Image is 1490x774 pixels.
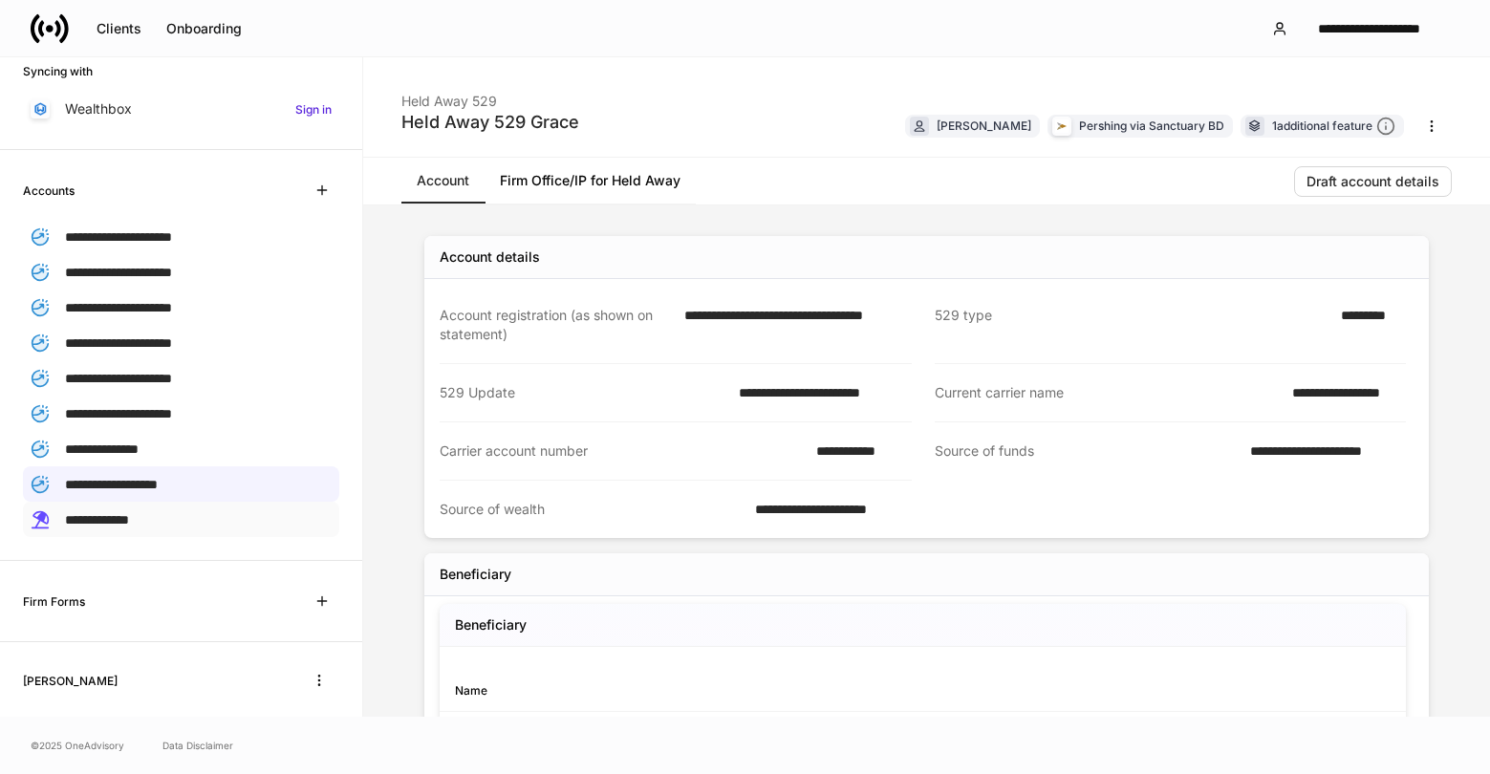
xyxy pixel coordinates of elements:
div: 1 additional feature [1272,117,1395,137]
div: Carrier account number [440,441,805,461]
div: Pershing via Sanctuary BD [1079,117,1224,135]
a: Firm Office/IP for Held Away [485,158,696,204]
span: © 2025 OneAdvisory [31,738,124,753]
h5: Beneficiary [455,615,527,634]
div: Beneficiary [440,565,511,584]
div: Draft account details [1306,175,1439,188]
div: Clients [97,22,141,35]
a: [PERSON_NAME] [23,707,339,742]
button: Draft account details [1294,166,1452,197]
button: Onboarding [154,13,254,44]
div: Account registration (as shown on statement) [440,306,673,344]
a: Account [401,158,485,204]
h6: Syncing with [23,62,93,80]
h6: Sign in [295,100,332,118]
div: Current carrier name [935,383,1281,402]
div: Source of wealth [440,500,744,519]
div: 529 type [935,306,1329,344]
button: Clients [84,13,154,44]
a: WealthboxSign in [23,92,339,126]
h6: [PERSON_NAME] [23,672,118,690]
div: Account details [440,247,540,267]
div: Held Away 529 Grace [401,111,579,134]
div: Source of funds [935,441,1239,462]
div: Held Away 529 [401,80,579,111]
h6: Accounts [23,182,75,200]
div: Name [455,681,923,699]
div: [PERSON_NAME] [937,117,1031,135]
p: [PERSON_NAME] [65,715,175,734]
a: Data Disclaimer [162,738,233,753]
div: Onboarding [166,22,242,35]
p: Wealthbox [65,99,132,118]
h6: Firm Forms [23,592,85,611]
div: 529 Update [440,383,727,402]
